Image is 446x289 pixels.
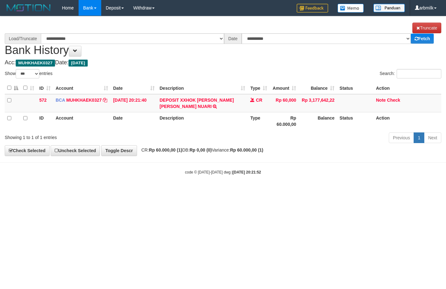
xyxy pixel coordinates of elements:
[69,60,88,67] span: [DATE]
[230,147,263,153] strong: Rp 60.000,00 (1)
[5,3,52,13] img: MOTION_logo.png
[380,69,441,78] label: Search:
[37,112,53,130] th: ID
[270,82,299,94] th: Amount: activate to sort column ascending
[337,112,373,130] th: Status
[233,170,261,174] strong: [DATE] 20:21:52
[101,145,137,156] a: Toggle Descr
[157,82,248,94] th: Description: activate to sort column ascending
[53,82,111,94] th: Account: activate to sort column ascending
[424,132,441,143] a: Next
[270,112,299,130] th: Rp 60.000,00
[397,69,441,78] input: Search:
[51,145,100,156] a: Uncheck Selected
[389,132,414,143] a: Previous
[299,112,337,130] th: Balance
[373,112,441,130] th: Action
[376,98,386,103] a: Note
[157,112,248,130] th: Description
[373,4,405,12] img: panduan.png
[185,170,261,174] small: code © [DATE]-[DATE] dwg |
[412,23,441,33] a: Truncate
[248,82,270,94] th: Type: activate to sort column ascending
[5,23,441,56] h1: Bank History
[411,34,434,44] a: Fetch
[37,82,53,94] th: ID: activate to sort column ascending
[5,69,52,78] label: Show entries
[66,98,102,103] a: MUHKHAEK0327
[160,98,234,109] a: DEPOSIT XXHOK [PERSON_NAME] [PERSON_NAME] NUARI
[111,94,157,112] td: [DATE] 20:21:40
[387,98,400,103] a: Check
[16,60,55,67] span: MUHKHAEK0327
[224,33,242,44] div: Date
[338,4,364,13] img: Button%20Memo.svg
[299,94,337,112] td: Rp 3,177,642,22
[373,82,441,94] th: Action
[111,112,157,130] th: Date
[5,82,21,94] th: : activate to sort column descending
[16,69,39,78] select: Showentries
[21,82,37,94] th: : activate to sort column ascending
[138,147,263,153] span: CR: DB: Variance:
[103,98,107,103] a: Copy MUHKHAEK0327 to clipboard
[5,33,41,44] div: Load/Truncate
[39,98,47,103] span: 572
[5,145,50,156] a: Check Selected
[256,98,262,103] span: CR
[56,98,65,103] span: BCA
[5,132,181,141] div: Showing 1 to 1 of 1 entries
[190,147,212,153] strong: Rp 0,00 (0)
[149,147,182,153] strong: Rp 60.000,00 (1)
[297,4,328,13] img: Feedback.jpg
[111,82,157,94] th: Date: activate to sort column ascending
[248,112,270,130] th: Type
[5,60,441,66] h4: Acc: Date:
[53,112,111,130] th: Account
[270,94,299,112] td: Rp 60,000
[299,82,337,94] th: Balance: activate to sort column ascending
[414,132,424,143] a: 1
[337,82,373,94] th: Status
